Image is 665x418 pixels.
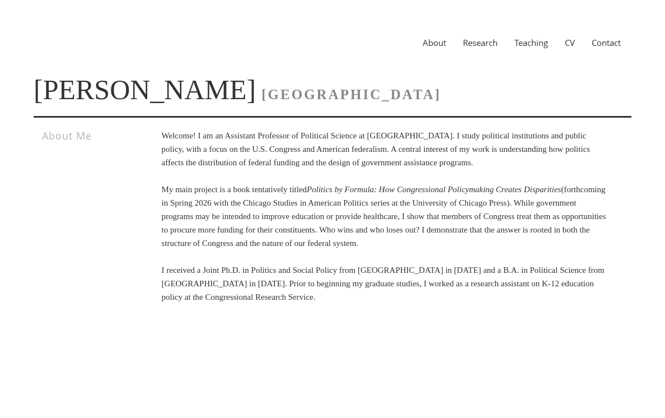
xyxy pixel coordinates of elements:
[34,74,256,105] a: [PERSON_NAME]
[261,87,441,102] span: [GEOGRAPHIC_DATA]
[583,37,629,48] a: Contact
[42,129,132,142] h3: About Me
[556,37,583,48] a: CV
[307,185,561,194] i: Politics by Formula: How Congressional Policymaking Creates Disparities
[455,37,506,48] a: Research
[506,37,556,48] a: Teaching
[162,129,610,304] p: Welcome! I am an Assistant Professor of Political Science at [GEOGRAPHIC_DATA]. I study political...
[414,37,455,48] a: About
